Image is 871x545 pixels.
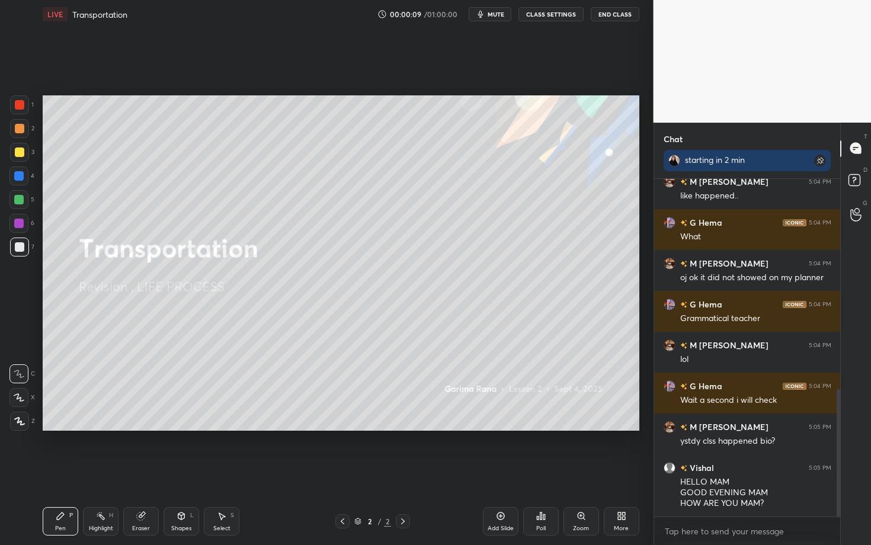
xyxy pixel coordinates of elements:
[378,518,382,525] div: /
[10,143,34,162] div: 3
[132,525,150,531] div: Eraser
[69,512,73,518] div: P
[680,342,687,349] img: no-rating-badge.077c3623.svg
[55,525,66,531] div: Pen
[783,382,806,389] img: iconic-dark.1390631f.png
[680,302,687,308] img: no-rating-badge.077c3623.svg
[664,380,675,392] img: b73bd00e7eef4ad08db9e1fe45857025.jpg
[687,298,722,310] h6: G Hema
[680,179,687,185] img: no-rating-badge.077c3623.svg
[614,525,629,531] div: More
[680,354,831,366] div: lol
[43,7,68,21] div: LIVE
[680,383,687,390] img: no-rating-badge.077c3623.svg
[680,424,687,431] img: no-rating-badge.077c3623.svg
[591,7,639,21] button: End Class
[664,175,675,187] img: 8d85f91cdb92465a9d68222f0d9b371b.jpg
[664,421,675,432] img: 8d85f91cdb92465a9d68222f0d9b371b.jpg
[9,214,34,233] div: 6
[10,412,35,431] div: Z
[864,132,867,141] p: T
[109,512,113,518] div: H
[685,155,789,165] div: starting in 2 min
[654,179,841,517] div: grid
[10,95,34,114] div: 1
[680,231,831,243] div: What
[488,10,504,18] span: mute
[680,395,831,406] div: Wait a second i will check
[664,216,675,228] img: b73bd00e7eef4ad08db9e1fe45857025.jpg
[10,238,34,257] div: 7
[488,525,514,531] div: Add Slide
[680,465,687,472] img: no-rating-badge.077c3623.svg
[809,382,831,389] div: 5:04 PM
[680,261,687,267] img: no-rating-badge.077c3623.svg
[687,461,714,474] h6: Vishal
[10,119,34,138] div: 2
[9,166,34,185] div: 4
[518,7,584,21] button: CLASS SETTINGS
[783,300,806,307] img: iconic-dark.1390631f.png
[687,339,768,351] h6: M [PERSON_NAME]
[213,525,230,531] div: Select
[89,525,113,531] div: Highlight
[809,178,831,185] div: 5:04 PM
[680,190,831,202] div: like happened..
[668,155,680,166] img: 263bd4893d0d45f69ecaf717666c2383.jpg
[680,435,831,447] div: ystdy clss happened bio?
[687,257,768,270] h6: M [PERSON_NAME]
[809,259,831,267] div: 5:04 PM
[664,298,675,310] img: b73bd00e7eef4ad08db9e1fe45857025.jpg
[863,165,867,174] p: D
[680,476,831,509] div: HELLO MAM GOOD EVENING MAM HOW ARE YOU MAM?
[783,219,806,226] img: iconic-dark.1390631f.png
[687,175,768,188] h6: M [PERSON_NAME]
[190,512,194,518] div: L
[364,518,376,525] div: 2
[809,464,831,471] div: 5:05 PM
[573,525,589,531] div: Zoom
[809,341,831,348] div: 5:04 PM
[809,423,831,430] div: 5:05 PM
[809,219,831,226] div: 5:04 PM
[809,300,831,307] div: 5:04 PM
[664,257,675,269] img: 8d85f91cdb92465a9d68222f0d9b371b.jpg
[654,123,692,155] p: Chat
[680,220,687,226] img: no-rating-badge.077c3623.svg
[9,364,35,383] div: C
[171,525,191,531] div: Shapes
[687,216,722,229] h6: G Hema
[680,313,831,325] div: Grammatical teacher
[664,339,675,351] img: 8d85f91cdb92465a9d68222f0d9b371b.jpg
[687,380,722,392] h6: G Hema
[863,198,867,207] p: G
[687,421,768,433] h6: M [PERSON_NAME]
[72,9,127,20] h4: Transportation
[469,7,511,21] button: mute
[9,190,34,209] div: 5
[680,272,831,284] div: oj ok it did not showed on my planner
[230,512,234,518] div: S
[384,516,391,527] div: 2
[9,388,35,407] div: X
[664,461,675,473] img: default.png
[536,525,546,531] div: Poll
